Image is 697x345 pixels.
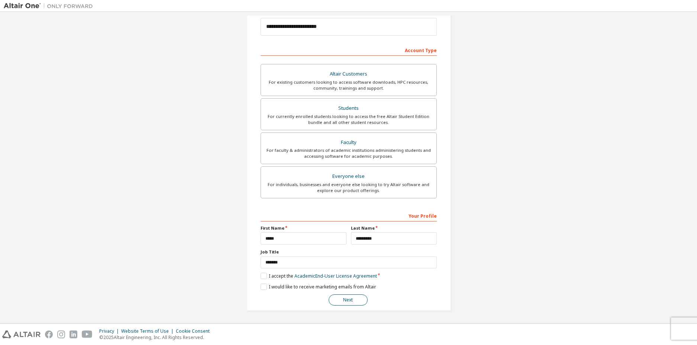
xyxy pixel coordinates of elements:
label: I would like to receive marketing emails from Altair [261,284,376,290]
img: youtube.svg [82,330,93,338]
img: Altair One [4,2,97,10]
a: Academic End-User License Agreement [294,273,377,279]
div: Privacy [99,328,121,334]
div: For faculty & administrators of academic institutions administering students and accessing softwa... [265,147,432,159]
div: Students [265,103,432,114]
img: instagram.svg [57,330,65,338]
div: Your Profile [261,210,437,221]
div: For individuals, businesses and everyone else looking to try Altair software and explore our prod... [265,182,432,194]
div: Everyone else [265,171,432,182]
div: Website Terms of Use [121,328,176,334]
div: For existing customers looking to access software downloads, HPC resources, community, trainings ... [265,79,432,91]
label: Job Title [261,249,437,255]
label: Last Name [351,225,437,231]
img: linkedin.svg [70,330,77,338]
button: Next [329,294,368,306]
label: First Name [261,225,346,231]
div: Cookie Consent [176,328,214,334]
img: facebook.svg [45,330,53,338]
div: Faculty [265,137,432,148]
div: Account Type [261,44,437,56]
div: Altair Customers [265,69,432,79]
div: For currently enrolled students looking to access the free Altair Student Edition bundle and all ... [265,114,432,125]
img: altair_logo.svg [2,330,41,338]
label: I accept the [261,273,377,279]
p: © 2025 Altair Engineering, Inc. All Rights Reserved. [99,334,214,341]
